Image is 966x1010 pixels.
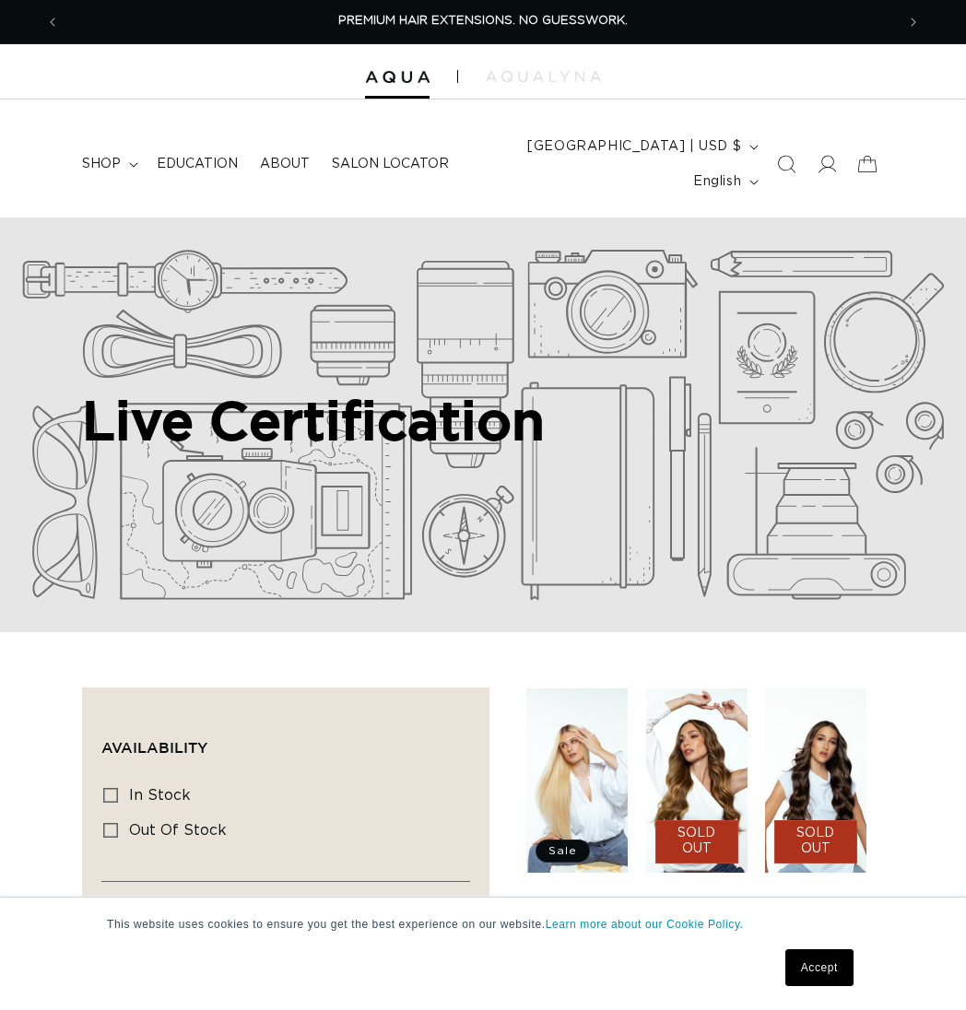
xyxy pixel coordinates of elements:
[682,164,766,199] button: English
[32,5,73,40] button: Previous announcement
[338,15,628,27] span: PREMIUM HAIR EXTENSIONS. NO GUESSWORK.
[546,918,744,931] a: Learn more about our Cookie Policy.
[129,788,191,803] span: In stock
[82,156,121,172] span: shop
[893,5,934,40] button: Next announcement
[785,949,854,986] a: Accept
[365,71,430,84] img: Aqua Hair Extensions
[82,388,545,452] h2: Live Certification
[260,156,310,172] span: About
[486,71,601,82] img: aqualyna.com
[157,156,238,172] span: Education
[765,895,886,983] a: AQUA Cylinder LIVE VIRTUAL Certification
[101,882,470,948] summary: Class Type (0 selected)
[101,739,207,756] span: Availability
[101,707,470,773] summary: Availability (0 selected)
[332,156,449,172] span: Salon Locator
[693,172,741,192] span: English
[646,895,767,961] a: AQUA Tape In LIVE VIRTUAL Certification
[766,144,807,184] summary: Search
[71,145,146,183] summary: shop
[129,823,227,838] span: Out of stock
[107,916,859,933] p: This website uses cookies to ensure you get the best experience on our website.
[516,129,766,164] button: [GEOGRAPHIC_DATA] | USD $
[321,145,460,183] a: Salon Locator
[526,895,647,983] a: AQUA Keratin Fusion LIVE VIRTUAL Certification
[249,145,321,183] a: About
[146,145,249,183] a: Education
[527,137,741,157] span: [GEOGRAPHIC_DATA] | USD $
